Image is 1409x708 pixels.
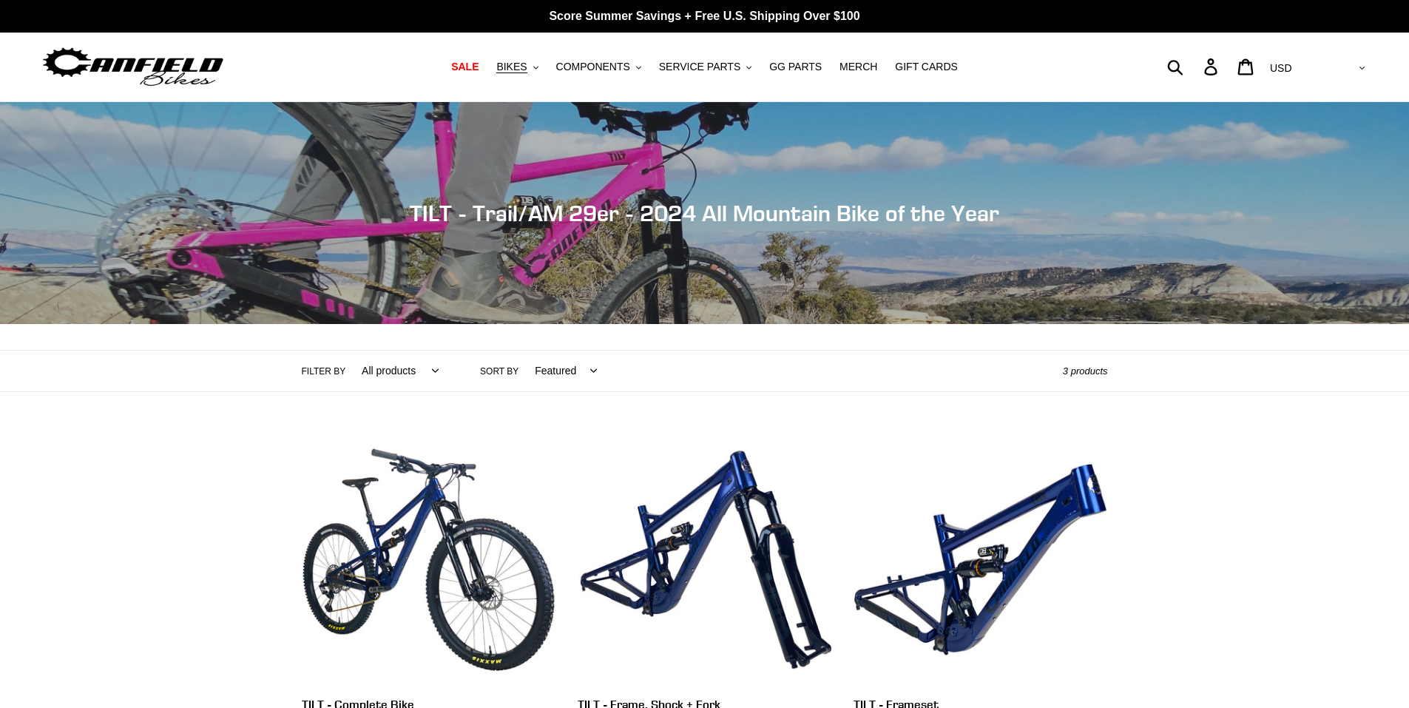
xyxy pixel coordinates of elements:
[489,57,545,77] button: BIKES
[302,365,346,378] label: Filter by
[652,57,759,77] button: SERVICE PARTS
[895,61,958,73] span: GIFT CARDS
[444,57,486,77] a: SALE
[769,61,822,73] span: GG PARTS
[888,57,965,77] a: GIFT CARDS
[839,61,877,73] span: MERCH
[659,61,740,73] span: SERVICE PARTS
[451,61,479,73] span: SALE
[496,61,527,73] span: BIKES
[1063,365,1108,377] span: 3 products
[41,44,226,90] img: Canfield Bikes
[556,61,630,73] span: COMPONENTS
[762,57,829,77] a: GG PARTS
[1175,50,1213,83] input: Search
[410,200,999,226] span: TILT - Trail/AM 29er - 2024 All Mountain Bike of the Year
[832,57,885,77] a: MERCH
[480,365,518,378] label: Sort by
[549,57,649,77] button: COMPONENTS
